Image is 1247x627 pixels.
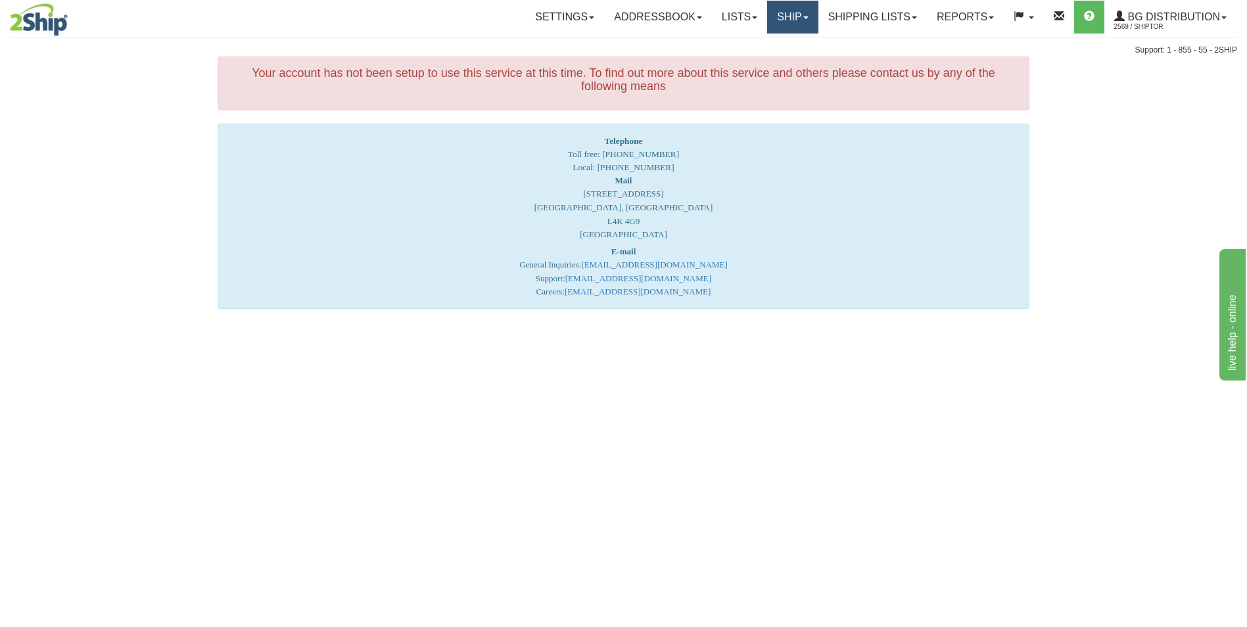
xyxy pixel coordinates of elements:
a: Ship [767,1,818,34]
span: Toll free: [PHONE_NUMBER] Local: [PHONE_NUMBER] [568,136,679,172]
span: 2569 / ShipTor [1114,20,1213,34]
a: [EMAIL_ADDRESS][DOMAIN_NAME] [565,287,711,296]
strong: Mail [615,175,632,185]
font: General Inquiries: Support: Careers: [519,246,728,297]
a: Lists [712,1,767,34]
a: Settings [525,1,604,34]
div: live help - online [10,8,122,24]
a: Reports [927,1,1004,34]
a: [EMAIL_ADDRESS][DOMAIN_NAME] [565,273,711,283]
span: BG Distribution [1125,11,1220,22]
img: logo2569.jpg [10,3,68,36]
a: [EMAIL_ADDRESS][DOMAIN_NAME] [581,260,727,269]
font: [STREET_ADDRESS] [GEOGRAPHIC_DATA], [GEOGRAPHIC_DATA] L4K 4G9 [GEOGRAPHIC_DATA] [534,175,713,239]
iframe: chat widget [1217,246,1246,381]
a: BG Distribution 2569 / ShipTor [1104,1,1236,34]
h4: Your account has not been setup to use this service at this time. To find out more about this ser... [228,67,1019,93]
a: Shipping lists [818,1,927,34]
strong: Telephone [604,136,642,146]
a: Addressbook [604,1,712,34]
strong: E-mail [611,246,636,256]
div: Support: 1 - 855 - 55 - 2SHIP [10,45,1237,56]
